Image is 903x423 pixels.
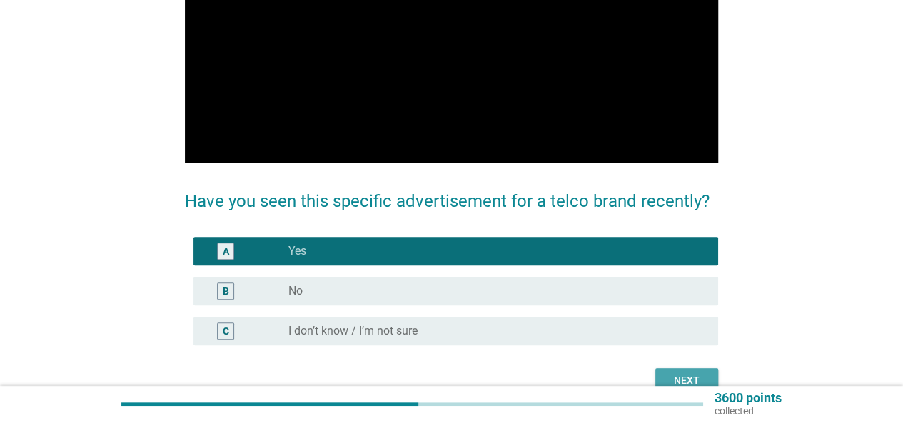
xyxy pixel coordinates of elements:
[288,244,306,258] label: Yes
[288,324,418,338] label: I don’t know / I’m not sure
[655,368,718,394] button: Next
[667,373,707,388] div: Next
[223,283,229,298] div: B
[715,404,782,417] p: collected
[715,392,782,404] p: 3600 points
[185,174,718,214] h2: Have you seen this specific advertisement for a telco brand recently?
[223,243,229,258] div: A
[223,323,229,338] div: C
[288,284,303,298] label: No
